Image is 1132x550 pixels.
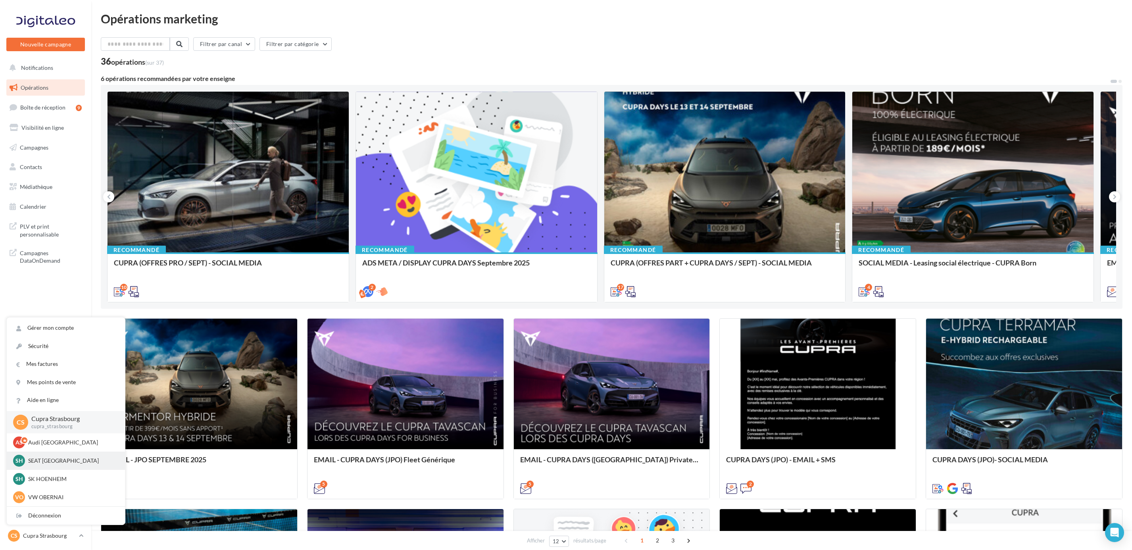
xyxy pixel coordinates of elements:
span: Médiathèque [20,183,52,190]
div: opérations [111,58,164,65]
div: Recommandé [356,246,414,254]
span: PLV et print personnalisable [20,221,82,238]
a: Campagnes DataOnDemand [5,244,86,268]
div: Open Intercom Messenger [1105,523,1124,542]
div: CUPRA (OFFRES PART + CUPRA DAYS / SEPT) - SOCIAL MEDIA [611,259,839,275]
a: Contacts [5,159,86,175]
span: SH [15,475,23,483]
div: Recommandé [107,246,166,254]
a: Mes points de vente [7,373,125,391]
div: Recommandé [852,246,911,254]
span: Opérations [21,84,48,91]
span: 3 [667,534,679,547]
span: (sur 37) [145,59,164,66]
p: Cupra Strasbourg [31,414,112,423]
div: Recommandé [604,246,663,254]
p: VW OBERNAI [28,493,115,501]
span: Visibilité en ligne [21,124,64,131]
div: EMAIL - CUPRA DAYS ([GEOGRAPHIC_DATA]) Private Générique [520,456,703,471]
div: 9 [76,105,82,111]
span: Calendrier [20,203,46,210]
div: 5 [320,481,327,488]
p: cupra_strasbourg [31,423,112,430]
span: AS [15,438,23,446]
button: Notifications [5,60,83,76]
div: EMAIL - JPO SEPTEMBRE 2025 [108,456,291,471]
p: Cupra Strasbourg [23,532,76,540]
a: Calendrier [5,198,86,215]
a: PLV et print personnalisable [5,218,86,241]
a: Gérer mon compte [7,319,125,337]
div: 6 opérations recommandées par votre enseigne [101,75,1110,82]
span: VO [15,493,23,501]
button: Filtrer par catégorie [259,37,332,51]
span: résultats/page [573,537,606,544]
a: Aide en ligne [7,391,125,409]
div: 17 [617,284,624,291]
div: 36 [101,57,164,66]
div: SOCIAL MEDIA - Leasing social électrique - CUPRA Born [859,259,1087,275]
span: Campagnes [20,144,48,150]
button: Filtrer par canal [193,37,255,51]
p: SK HOENHEIM [28,475,115,483]
div: 2 [747,481,754,488]
button: 12 [549,536,569,547]
span: Afficher [527,537,545,544]
div: EMAIL - CUPRA DAYS (JPO) Fleet Générique [314,456,497,471]
div: Opérations marketing [101,13,1122,25]
a: Campagnes [5,139,86,156]
span: Campagnes DataOnDemand [20,248,82,265]
a: CS Cupra Strasbourg [6,528,85,543]
div: 2 [369,284,376,291]
div: 4 [865,284,872,291]
a: Visibilité en ligne [5,119,86,136]
span: Notifications [21,64,53,71]
span: Contacts [20,163,42,170]
p: SEAT [GEOGRAPHIC_DATA] [28,457,115,465]
p: Audi [GEOGRAPHIC_DATA] [28,438,115,446]
span: CS [11,532,17,540]
span: Boîte de réception [20,104,65,111]
div: CUPRA DAYS (JPO)- SOCIAL MEDIA [932,456,1116,471]
div: 5 [527,481,534,488]
span: 12 [553,538,559,544]
a: Boîte de réception9 [5,99,86,116]
span: 2 [651,534,664,547]
a: Sécurité [7,337,125,355]
a: Opérations [5,79,86,96]
div: Déconnexion [7,507,125,525]
span: CS [17,417,25,427]
span: SH [15,457,23,465]
div: ADS META / DISPLAY CUPRA DAYS Septembre 2025 [362,259,591,275]
div: 10 [120,284,127,291]
div: CUPRA (OFFRES PRO / SEPT) - SOCIAL MEDIA [114,259,342,275]
a: Mes factures [7,355,125,373]
button: Nouvelle campagne [6,38,85,51]
a: Médiathèque [5,179,86,195]
span: 1 [636,534,648,547]
div: CUPRA DAYS (JPO) - EMAIL + SMS [726,456,909,471]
